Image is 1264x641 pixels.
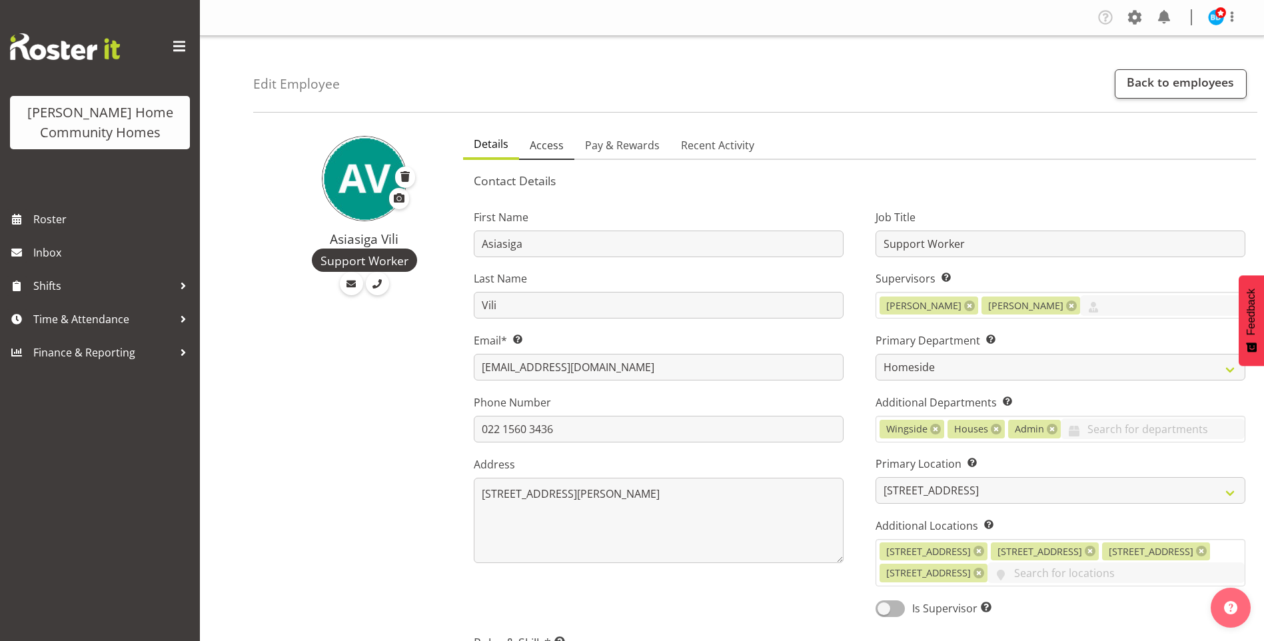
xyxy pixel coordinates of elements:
button: Feedback - Show survey [1239,275,1264,366]
div: [PERSON_NAME] Home Community Homes [23,103,177,143]
h4: Edit Employee [253,77,340,91]
label: First Name [474,209,844,225]
label: Primary Department [876,332,1245,348]
label: Supervisors [876,271,1245,287]
span: [PERSON_NAME] [886,299,961,313]
span: [STREET_ADDRESS] [886,566,971,580]
span: Finance & Reporting [33,342,173,362]
label: Job Title [876,209,1245,225]
img: asiasiga-vili8528.jpg [322,136,407,221]
img: barbara-dunlop8515.jpg [1208,9,1224,25]
h5: Contact Details [474,173,1245,188]
a: Email Employee [340,272,363,295]
label: Additional Departments [876,394,1245,410]
span: Feedback [1245,289,1257,335]
span: Time & Attendance [33,309,173,329]
label: Address [474,456,844,472]
input: Search for locations [987,562,1245,583]
label: Email* [474,332,844,348]
label: Primary Location [876,456,1245,472]
span: Pay & Rewards [585,137,660,153]
input: Phone Number [474,416,844,442]
a: Call Employee [366,272,389,295]
input: Job Title [876,231,1245,257]
span: Is Supervisor [905,600,991,616]
span: Inbox [33,243,193,263]
input: Search for departments [1061,418,1245,439]
span: Shifts [33,276,173,296]
img: help-xxl-2.png [1224,601,1237,614]
input: Last Name [474,292,844,319]
span: Houses [954,422,988,436]
img: Rosterit website logo [10,33,120,60]
a: Back to employees [1115,69,1247,99]
input: Email Address [474,354,844,380]
label: Phone Number [474,394,844,410]
span: [PERSON_NAME] [988,299,1063,313]
span: [STREET_ADDRESS] [1109,544,1193,559]
span: Access [530,137,564,153]
input: First Name [474,231,844,257]
span: Roster [33,209,193,229]
span: Recent Activity [681,137,754,153]
span: [STREET_ADDRESS] [886,544,971,559]
span: Admin [1015,422,1044,436]
span: Details [474,136,508,152]
label: Additional Locations [876,518,1245,534]
span: Support Worker [320,252,408,269]
label: Last Name [474,271,844,287]
span: Wingside [886,422,928,436]
span: [STREET_ADDRESS] [997,544,1082,559]
h4: Asiasiga Vili [281,232,447,247]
